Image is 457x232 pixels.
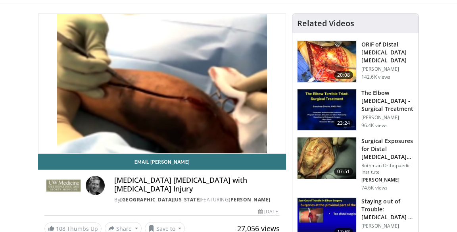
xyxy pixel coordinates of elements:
[361,74,390,80] p: 142.6K views
[297,89,414,131] a: 23:24 The Elbow [MEDICAL_DATA] - Surgical Treatment [PERSON_NAME] 96.4K views
[38,154,286,170] a: Email [PERSON_NAME]
[298,89,356,131] img: 162531_0000_1.png.150x105_q85_crop-smart_upscale.jpg
[361,162,414,175] p: Rothman Orthopaedic Institute
[334,71,353,79] span: 20:08
[258,208,280,215] div: [DATE]
[361,89,414,113] h3: The Elbow [MEDICAL_DATA] - Surgical Treatment
[228,196,271,203] a: [PERSON_NAME]
[361,185,388,191] p: 74.6K views
[297,137,414,191] a: 07:51 Surgical Exposures for Distal [MEDICAL_DATA] [MEDICAL_DATA] Rothman Orthopaedic Institute [...
[298,137,356,179] img: 70322_0000_3.png.150x105_q85_crop-smart_upscale.jpg
[334,168,353,176] span: 07:51
[361,177,414,183] p: [PERSON_NAME]
[361,197,414,221] h3: Staying out of Trouble: [MEDICAL_DATA] in Distal [MEDICAL_DATA], Dis…
[44,176,83,195] img: University of Washington
[120,196,201,203] a: [GEOGRAPHIC_DATA][US_STATE]
[114,176,280,193] h4: [MEDICAL_DATA] [MEDICAL_DATA] with [MEDICAL_DATA] Injury
[298,41,356,82] img: orif-sanch_3.png.150x105_q85_crop-smart_upscale.jpg
[334,119,353,127] span: 23:24
[361,122,388,129] p: 96.4K views
[361,137,414,161] h3: Surgical Exposures for Distal [MEDICAL_DATA] [MEDICAL_DATA]
[297,19,354,28] h4: Related Videos
[361,41,414,64] h3: ORIF of Distal [MEDICAL_DATA] [MEDICAL_DATA]
[38,14,286,153] video-js: Video Player
[361,66,414,72] p: [PERSON_NAME]
[361,114,414,121] p: [PERSON_NAME]
[297,41,414,83] a: 20:08 ORIF of Distal [MEDICAL_DATA] [MEDICAL_DATA] [PERSON_NAME] 142.6K views
[361,223,414,229] p: [PERSON_NAME]
[114,196,280,203] div: By FEATURING
[86,176,105,195] img: Avatar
